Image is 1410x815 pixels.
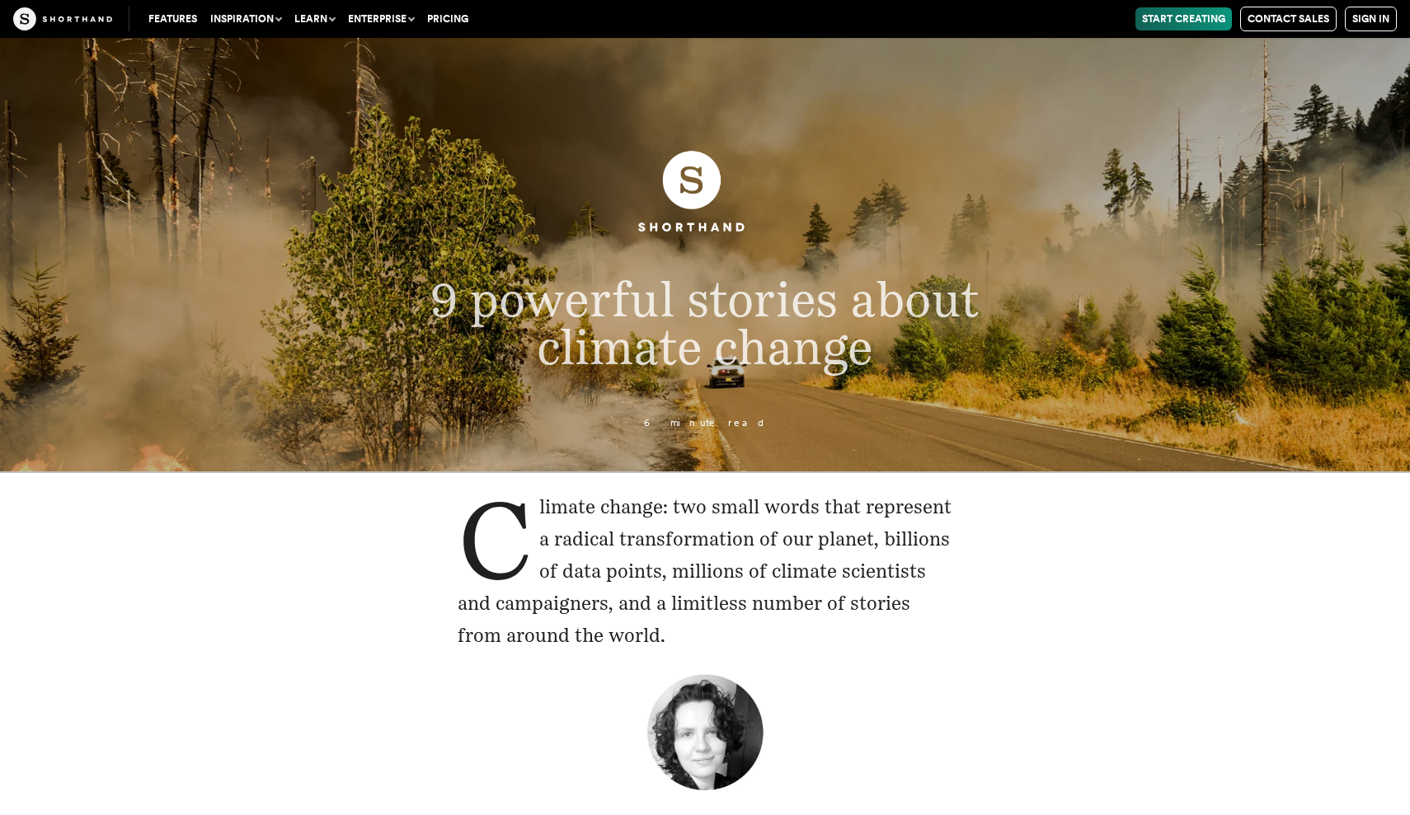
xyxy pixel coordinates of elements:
a: Pricing [421,7,475,30]
span: 9 powerful stories about climate change [430,269,980,376]
a: Start Creating [1135,7,1232,30]
button: Inspiration [204,7,288,30]
a: Features [142,7,204,30]
a: Contact Sales [1240,7,1337,31]
a: Sign in [1345,7,1397,31]
button: Learn [288,7,341,30]
p: Climate change: two small words that represent a radical transformation of our planet, billions o... [458,491,952,652]
img: The Craft [13,7,112,30]
p: 6 minute read [307,417,1103,428]
button: Enterprise [341,7,421,30]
